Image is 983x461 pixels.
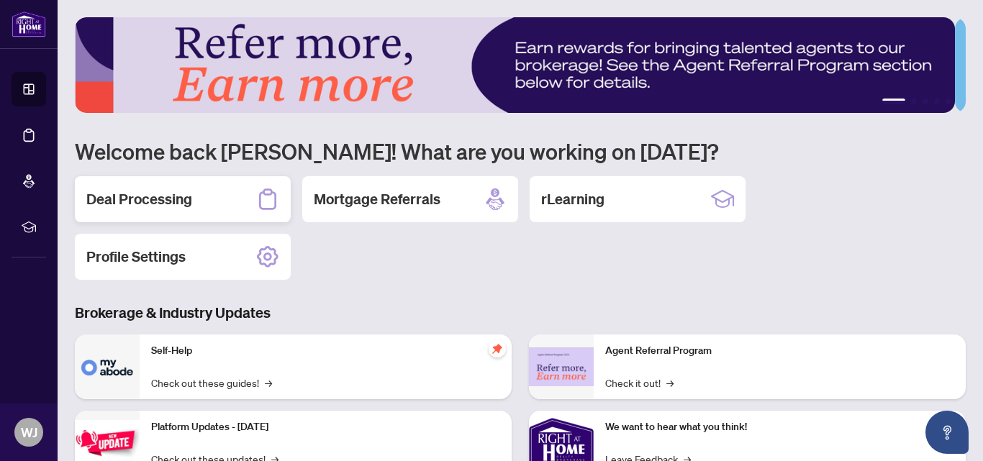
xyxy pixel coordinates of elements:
button: 2 [911,99,917,104]
p: We want to hear what you think! [605,419,954,435]
span: → [265,375,272,391]
span: → [666,375,674,391]
h2: Mortgage Referrals [314,189,440,209]
h3: Brokerage & Industry Updates [75,303,966,323]
h2: Deal Processing [86,189,192,209]
p: Agent Referral Program [605,343,954,359]
span: pushpin [489,340,506,357]
span: WJ [21,422,37,442]
img: logo [12,11,46,37]
button: 5 [946,99,951,104]
button: 1 [882,99,905,104]
button: 3 [923,99,928,104]
button: 4 [934,99,940,104]
h1: Welcome back [PERSON_NAME]! What are you working on [DATE]? [75,137,966,165]
a: Check it out!→ [605,375,674,391]
a: Check out these guides!→ [151,375,272,391]
h2: Profile Settings [86,247,186,267]
img: Agent Referral Program [529,347,594,387]
button: Open asap [925,411,969,454]
p: Platform Updates - [DATE] [151,419,500,435]
h2: rLearning [541,189,604,209]
img: Self-Help [75,334,140,399]
img: Slide 0 [75,17,955,113]
p: Self-Help [151,343,500,359]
